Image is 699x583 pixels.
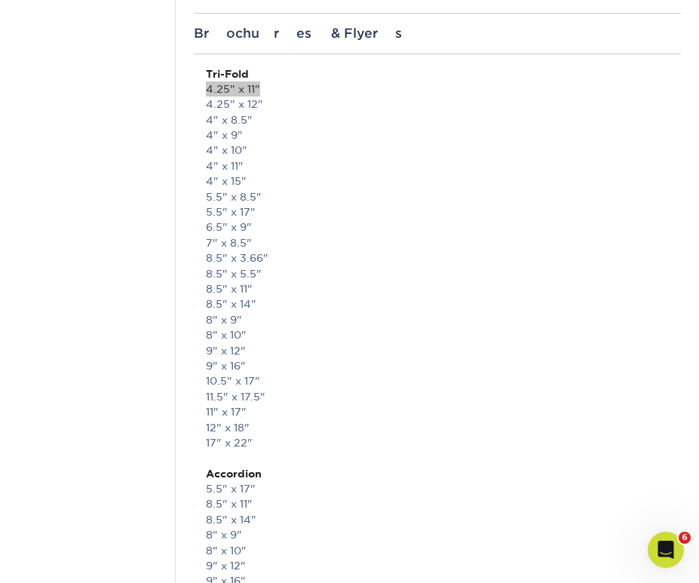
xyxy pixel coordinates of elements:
a: 8" x 10" [206,329,247,341]
iframe: Intercom live chat [648,532,684,568]
a: 8" x 9" [206,529,242,541]
a: 9" x 12" [206,560,246,572]
a: 4" x 9" [206,129,243,141]
a: 4" x 11" [206,160,244,172]
a: 4.25" x 11" [206,83,260,95]
a: 17" x 22" [206,437,253,449]
a: 8.5" x 11" [206,498,253,510]
a: 8.5" x 3.66" [206,252,268,264]
a: 8" x 10" [206,545,247,557]
a: 8.5" x 14" [206,298,256,310]
a: 4" x 8.5" [206,114,253,126]
span: 6 [679,532,691,544]
a: 8.5" x 5.5" [206,268,262,280]
strong: Accordion [206,468,262,480]
a: 8" x 9" [206,314,242,326]
strong: Tri-Fold [206,68,249,80]
a: 9" x 16" [206,360,246,372]
a: 12" x 18" [206,422,250,434]
a: 8.5" x 11" [206,283,253,295]
a: 5.5" x 17" [206,206,256,218]
div: Brochures & Flyers [194,26,681,41]
a: 4.25" x 12" [206,98,263,110]
a: 6.5" x 9" [206,221,252,233]
a: 5.5" x 17" [206,483,256,495]
a: 4" x 10" [206,144,247,156]
a: 4" x 15" [206,175,247,187]
iframe: Google Customer Reviews [4,537,128,578]
a: 10.5" x 17" [206,375,260,387]
a: 5.5" x 8.5" [206,191,262,203]
a: 9" x 12" [206,345,246,357]
a: 7" x 8.5" [206,237,252,249]
a: 8.5" x 14" [206,514,256,526]
a: 11.5" x 17.5" [206,391,265,403]
a: 11" x 17" [206,406,247,418]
